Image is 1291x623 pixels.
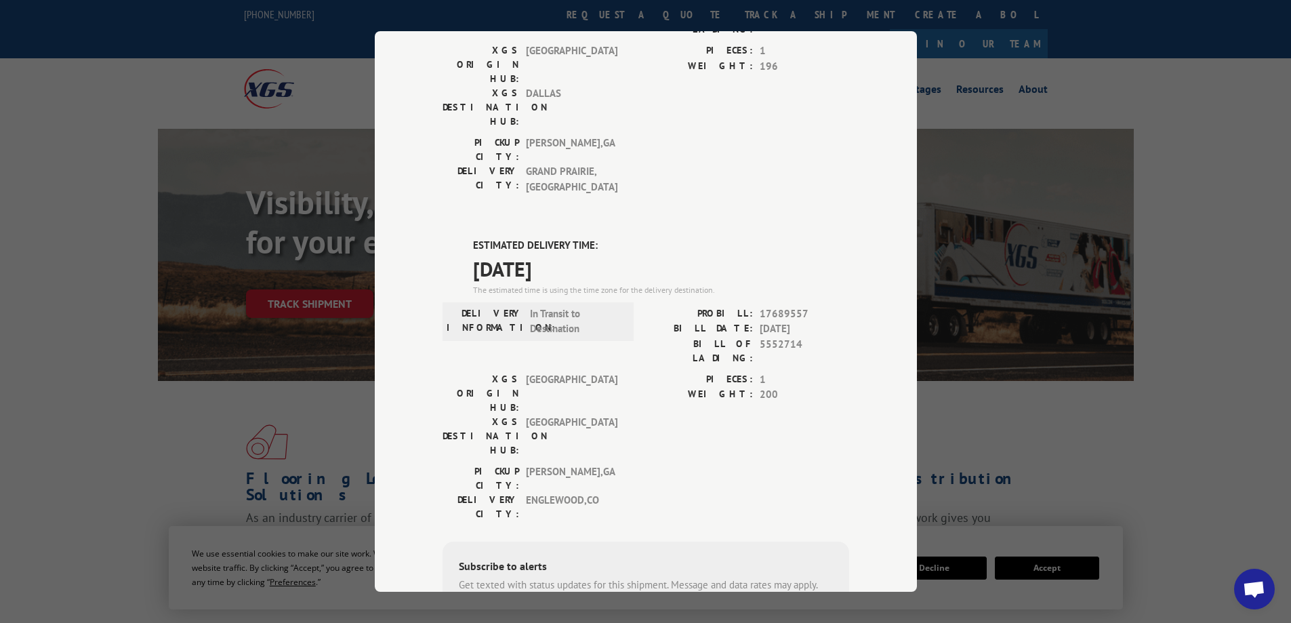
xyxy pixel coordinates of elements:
span: [GEOGRAPHIC_DATA] [526,372,617,415]
label: PICKUP CITY: [443,136,519,164]
label: XGS ORIGIN HUB: [443,43,519,86]
label: PROBILL: [646,306,753,322]
span: ENGLEWOOD , CO [526,493,617,521]
span: [DATE] [760,321,849,337]
span: GRAND PRAIRIE , [GEOGRAPHIC_DATA] [526,164,617,195]
label: PICKUP CITY: [443,464,519,493]
div: Open chat [1234,569,1275,609]
label: WEIGHT: [646,59,753,75]
span: DALLAS [526,86,617,129]
label: DELIVERY CITY: [443,164,519,195]
span: [PERSON_NAME] , GA [526,136,617,164]
div: Subscribe to alerts [459,558,833,578]
span: 17689557 [760,306,849,322]
span: [GEOGRAPHIC_DATA] [526,43,617,86]
span: 1 [760,372,849,388]
span: 5552714 [760,337,849,365]
label: BILL DATE: [646,321,753,337]
label: DELIVERY INFORMATION: [447,306,523,337]
label: PIECES: [646,43,753,59]
label: XGS DESTINATION HUB: [443,86,519,129]
label: XGS DESTINATION HUB: [443,415,519,458]
span: [GEOGRAPHIC_DATA] [526,415,617,458]
label: ESTIMATED DELIVERY TIME: [473,238,849,254]
span: In Transit to Destination [530,306,621,337]
span: [DATE] [473,254,849,284]
label: WEIGHT: [646,387,753,403]
label: BILL OF LADING: [646,8,753,37]
label: PIECES: [646,372,753,388]
span: 196 [760,59,849,75]
span: [PERSON_NAME] , GA [526,464,617,493]
label: XGS ORIGIN HUB: [443,372,519,415]
label: DELIVERY CITY: [443,493,519,521]
span: 200 [760,387,849,403]
span: 5552714 [760,8,849,37]
div: The estimated time is using the time zone for the delivery destination. [473,284,849,296]
label: BILL OF LADING: [646,337,753,365]
div: Get texted with status updates for this shipment. Message and data rates may apply. Message frequ... [459,578,833,608]
span: 1 [760,43,849,59]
